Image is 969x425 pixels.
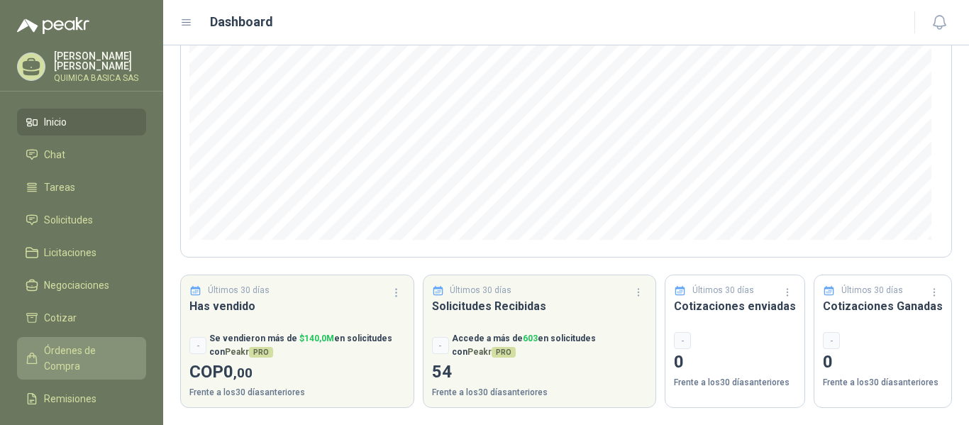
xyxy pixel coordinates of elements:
a: Órdenes de Compra [17,337,146,380]
span: $ 140,0M [299,333,334,343]
p: Frente a los 30 días anteriores [189,386,405,399]
span: 0 [223,362,253,382]
span: 603 [523,333,538,343]
span: PRO [249,347,273,358]
span: Solicitudes [44,212,93,228]
a: Tareas [17,174,146,201]
p: Últimos 30 días [841,284,903,297]
a: Chat [17,141,146,168]
h3: Cotizaciones Ganadas [823,297,943,315]
p: COP [189,359,405,386]
p: Últimos 30 días [208,284,270,297]
p: Accede a más de en solicitudes con [452,332,648,359]
p: Frente a los 30 días anteriores [432,386,648,399]
span: Inicio [44,114,67,130]
span: Licitaciones [44,245,96,260]
div: - [432,337,449,354]
p: Últimos 30 días [450,284,511,297]
p: QUIMICA BASICA SAS [54,74,146,82]
p: 0 [674,349,796,376]
span: Cotizar [44,310,77,326]
a: Inicio [17,109,146,136]
a: Licitaciones [17,239,146,266]
img: Logo peakr [17,17,89,34]
a: Negociaciones [17,272,146,299]
p: Frente a los 30 días anteriores [674,376,796,390]
span: Peakr [225,347,273,357]
span: PRO [492,347,516,358]
span: Chat [44,147,65,162]
span: Órdenes de Compra [44,343,133,374]
p: [PERSON_NAME] [PERSON_NAME] [54,51,146,71]
h1: Dashboard [210,12,273,32]
p: Últimos 30 días [692,284,754,297]
p: 0 [823,349,943,376]
span: Remisiones [44,391,96,407]
h3: Cotizaciones enviadas [674,297,796,315]
a: Solicitudes [17,206,146,233]
a: Remisiones [17,385,146,412]
div: - [189,337,206,354]
span: Negociaciones [44,277,109,293]
span: ,00 [233,365,253,381]
p: 54 [432,359,648,386]
div: - [823,332,840,349]
h3: Solicitudes Recibidas [432,297,648,315]
p: Frente a los 30 días anteriores [823,376,943,390]
div: - [674,332,691,349]
h3: Has vendido [189,297,405,315]
span: Tareas [44,180,75,195]
span: Peakr [467,347,516,357]
p: Se vendieron más de en solicitudes con [209,332,405,359]
a: Cotizar [17,304,146,331]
